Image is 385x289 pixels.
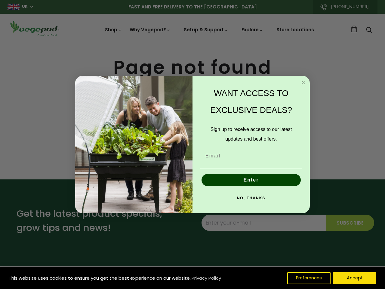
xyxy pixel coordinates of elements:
input: Email [200,150,302,162]
span: WANT ACCESS TO EXCLUSIVE DEALS? [210,89,292,115]
img: e9d03583-1bb1-490f-ad29-36751b3212ff.jpeg [75,76,192,213]
button: Close dialog [300,79,307,86]
button: Accept [333,272,376,284]
span: This website uses cookies to ensure you get the best experience on our website. [9,275,191,281]
button: Preferences [287,272,331,284]
button: NO, THANKS [200,192,302,204]
button: Enter [202,174,301,186]
a: Privacy Policy (opens in a new tab) [191,273,222,284]
span: Sign up to receive access to our latest updates and best offers. [211,127,292,141]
